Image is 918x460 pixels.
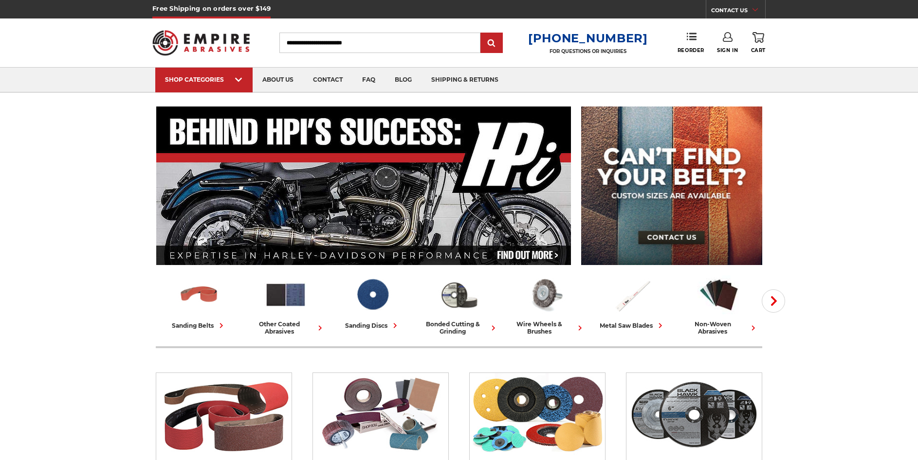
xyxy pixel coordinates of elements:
a: other coated abrasives [246,274,325,335]
div: metal saw blades [600,320,665,331]
img: promo banner for custom belts. [581,106,762,265]
a: sanding discs [333,274,412,331]
div: non-woven abrasives [679,320,758,335]
a: about us [253,68,303,92]
a: bonded cutting & grinding [420,274,498,335]
img: Sanding Discs [351,274,394,316]
a: metal saw blades [593,274,672,331]
a: sanding belts [160,274,239,331]
a: non-woven abrasives [679,274,758,335]
img: Banner for an interview featuring Horsepower Inc who makes Harley performance upgrades featured o... [156,106,571,265]
div: sanding discs [345,320,400,331]
img: Bonded Cutting & Grinding [438,274,480,316]
a: CONTACT US [711,5,765,18]
img: Sanding Belts [178,274,220,316]
img: Wire Wheels & Brushes [524,274,567,316]
button: Next [762,289,785,313]
a: contact [303,68,352,92]
div: sanding belts [172,320,226,331]
img: Bonded Cutting & Grinding [626,373,762,456]
span: Reorder [678,47,704,53]
img: Sanding Discs [470,373,605,456]
img: Metal Saw Blades [611,274,654,316]
div: SHOP CATEGORIES [165,76,243,83]
img: Empire Abrasives [152,24,250,62]
div: bonded cutting & grinding [420,320,498,335]
img: Sanding Belts [156,373,292,456]
a: Cart [751,32,766,53]
div: wire wheels & brushes [506,320,585,335]
span: Cart [751,47,766,53]
span: Sign In [717,47,738,53]
a: blog [385,68,422,92]
img: Other Coated Abrasives [264,274,307,316]
div: other coated abrasives [246,320,325,335]
a: [PHONE_NUMBER] [528,31,648,45]
a: Reorder [678,32,704,53]
img: Other Coated Abrasives [313,373,448,456]
img: Non-woven Abrasives [698,274,740,316]
p: FOR QUESTIONS OR INQUIRIES [528,48,648,54]
a: shipping & returns [422,68,508,92]
a: wire wheels & brushes [506,274,585,335]
input: Submit [482,34,501,53]
a: faq [352,68,385,92]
